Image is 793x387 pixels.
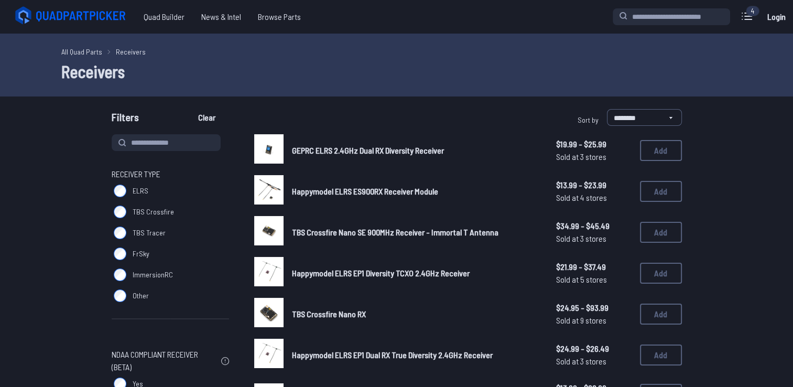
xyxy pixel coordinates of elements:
h1: Receivers [61,59,732,84]
span: ELRS [133,186,148,196]
span: Sold at 3 stores [556,355,632,368]
img: image [254,257,284,286]
span: $21.99 - $37.49 [556,261,632,273]
span: TBS Crossfire [133,207,174,217]
a: All Quad Parts [61,46,102,57]
span: TBS Tracer [133,228,166,238]
div: 4 [746,6,759,16]
button: Add [640,140,682,161]
img: image [254,216,284,245]
input: ImmersionRC [114,268,126,281]
span: Sold at 9 stores [556,314,632,327]
span: Receiver Type [112,168,160,180]
button: Add [640,263,682,284]
input: TBS Crossfire [114,206,126,218]
a: image [254,298,284,330]
button: Add [640,304,682,325]
button: Add [640,222,682,243]
a: image [254,339,284,371]
input: TBS Tracer [114,227,126,239]
a: Happymodel ELRS ES900RX Receiver Module [292,185,539,198]
a: TBS Crossfire Nano RX [292,308,539,320]
span: Other [133,291,149,301]
span: $19.99 - $25.99 [556,138,632,150]
a: Receivers [116,46,146,57]
a: image [254,175,284,208]
span: $24.95 - $93.99 [556,302,632,314]
input: Other [114,289,126,302]
img: image [254,339,284,368]
a: image [254,216,284,249]
span: TBS Crossfire Nano SE 900MHz Receiver - Immortal T Antenna [292,227,498,237]
span: Sold at 5 stores [556,273,632,286]
span: $24.99 - $26.49 [556,342,632,355]
span: NDAA Compliant Receiver (Beta) [112,348,217,373]
span: Sort by [578,115,599,124]
a: Login [764,6,789,27]
button: Add [640,345,682,365]
a: Quad Builder [135,6,193,27]
span: Happymodel ELRS ES900RX Receiver Module [292,186,438,196]
span: $13.99 - $23.99 [556,179,632,191]
span: Sold at 4 stores [556,191,632,204]
span: GEPRC ELRS 2.4GHz Dual RX Diversity Receiver [292,145,444,155]
span: Sold at 3 stores [556,150,632,163]
input: ELRS [114,185,126,197]
a: Happymodel ELRS EP1 Diversity TCXO 2.4GHz Receiver [292,267,539,279]
button: Clear [189,109,224,126]
a: TBS Crossfire Nano SE 900MHz Receiver - Immortal T Antenna [292,226,539,239]
span: Sold at 3 stores [556,232,632,245]
span: Happymodel ELRS EP1 Dual RX True Diversity 2.4GHz Receiver [292,350,493,360]
a: Browse Parts [249,6,309,27]
select: Sort by [607,109,682,126]
img: image [254,134,284,164]
span: TBS Crossfire Nano RX [292,309,366,319]
button: Add [640,181,682,202]
span: Happymodel ELRS EP1 Diversity TCXO 2.4GHz Receiver [292,268,470,278]
a: Happymodel ELRS EP1 Dual RX True Diversity 2.4GHz Receiver [292,349,539,361]
a: image [254,257,284,289]
img: image [254,175,284,205]
a: image [254,134,284,167]
span: $34.99 - $45.49 [556,220,632,232]
img: image [254,298,284,327]
a: News & Intel [193,6,249,27]
a: GEPRC ELRS 2.4GHz Dual RX Diversity Receiver [292,144,539,157]
span: FrSky [133,249,149,259]
input: FrSky [114,248,126,260]
span: Filters [112,109,139,130]
span: ImmersionRC [133,270,173,280]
